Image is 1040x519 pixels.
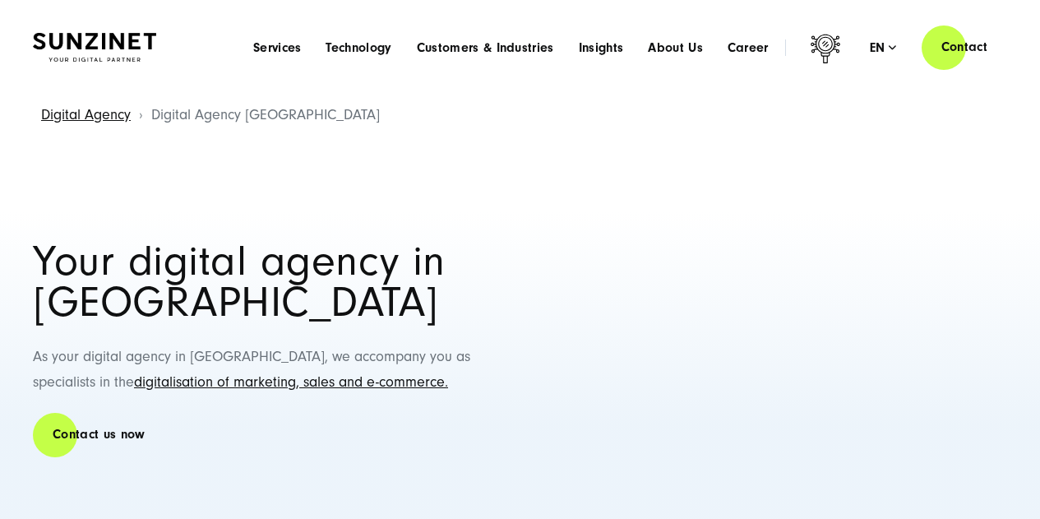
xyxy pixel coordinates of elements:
div: en [870,39,897,56]
img: SUNZINET Full Service Digital Agentur [33,33,156,62]
a: About Us [648,39,703,56]
a: Career [728,39,769,56]
a: Insights [579,39,624,56]
a: Customers & Industries [417,39,554,56]
h1: Your digital agency in [GEOGRAPHIC_DATA] [33,241,511,324]
a: Contact [922,24,1007,71]
a: Services [253,39,302,56]
p: As your digital agency in [GEOGRAPHIC_DATA], we accompany you as specialists in the [33,345,511,395]
a: Technology [326,39,391,56]
a: digitalisation of marketing, sales and e-commerce. [134,373,448,391]
a: Digital Agency [41,106,131,123]
span: Digital Agency [GEOGRAPHIC_DATA] [151,106,380,123]
a: Contact us now [33,411,164,458]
